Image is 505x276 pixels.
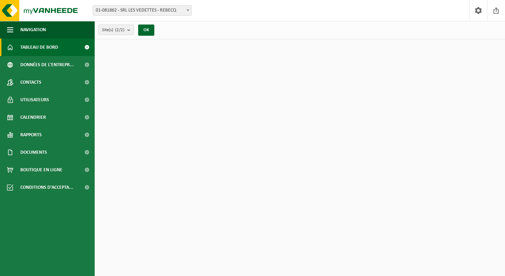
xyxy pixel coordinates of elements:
span: Site(s) [102,25,124,35]
button: Site(s)(2/2) [98,25,134,35]
button: OK [138,25,154,36]
span: Données de l'entrepr... [20,56,74,74]
span: Documents [20,144,47,161]
span: 01-081862 - SRL LES VEDETTES - REBECQ [93,5,192,16]
span: 01-081862 - SRL LES VEDETTES - REBECQ [93,6,191,15]
span: Calendrier [20,109,46,126]
span: Boutique en ligne [20,161,62,179]
span: Navigation [20,21,46,39]
count: (2/2) [115,28,124,32]
span: Rapports [20,126,42,144]
span: Conditions d'accepta... [20,179,73,196]
span: Utilisateurs [20,91,49,109]
span: Tableau de bord [20,39,58,56]
span: Contacts [20,74,41,91]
